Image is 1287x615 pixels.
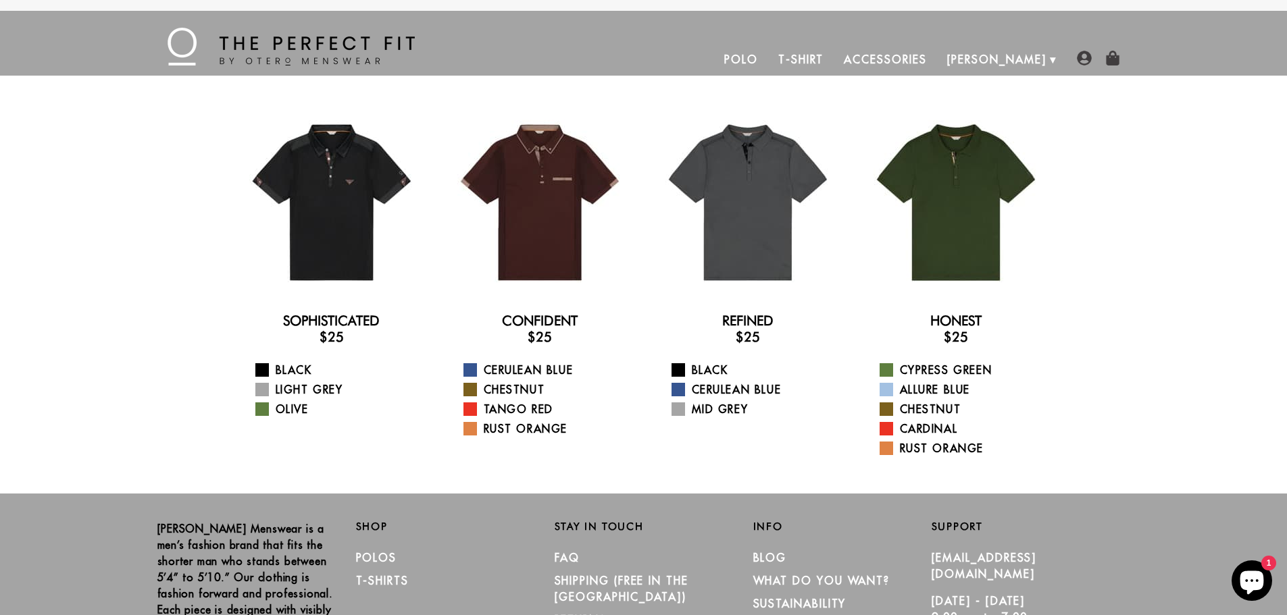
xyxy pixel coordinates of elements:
[834,43,936,76] a: Accessories
[753,520,932,533] h2: Info
[356,551,397,564] a: Polos
[714,43,768,76] a: Polo
[502,313,578,329] a: Confident
[255,401,425,417] a: Olive
[863,329,1049,345] h3: $25
[555,520,733,533] h2: Stay in Touch
[880,440,1049,456] a: Rust Orange
[930,313,982,329] a: Honest
[555,574,688,604] a: SHIPPING (Free in the [GEOGRAPHIC_DATA])
[168,28,415,65] img: The Perfect Fit - by Otero Menswear - Logo
[880,421,1049,437] a: Cardinal
[356,520,534,533] h2: Shop
[255,362,425,378] a: Black
[672,381,841,398] a: Cerulean Blue
[937,43,1057,76] a: [PERSON_NAME]
[753,597,847,610] a: Sustainability
[255,381,425,398] a: Light Grey
[1228,560,1276,604] inbox-online-store-chat: Shopify online store chat
[672,401,841,417] a: Mid Grey
[447,329,633,345] h3: $25
[768,43,834,76] a: T-Shirt
[463,362,633,378] a: Cerulean Blue
[672,362,841,378] a: Black
[1077,51,1092,65] img: user-account-icon.png
[880,381,1049,398] a: Allure Blue
[238,329,425,345] h3: $25
[753,574,890,587] a: What Do You Want?
[880,401,1049,417] a: Chestnut
[463,401,633,417] a: Tango Red
[880,362,1049,378] a: Cypress Green
[722,313,774,329] a: Refined
[753,551,787,564] a: Blog
[655,329,841,345] h3: $25
[283,313,380,329] a: Sophisticated
[463,421,633,437] a: Rust Orange
[555,551,580,564] a: FAQ
[356,574,409,587] a: T-Shirts
[463,381,633,398] a: Chestnut
[1105,51,1120,65] img: shopping-bag-icon.png
[932,520,1130,533] h2: Support
[932,551,1037,581] a: [EMAIL_ADDRESS][DOMAIN_NAME]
